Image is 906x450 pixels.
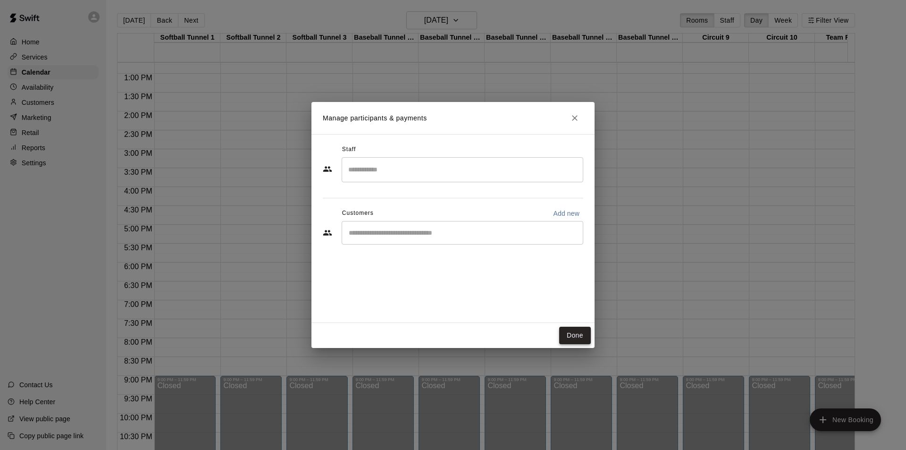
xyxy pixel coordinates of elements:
div: Start typing to search customers... [342,221,583,245]
button: Add new [549,206,583,221]
svg: Customers [323,228,332,238]
p: Manage participants & payments [323,113,427,123]
div: Search staff [342,157,583,182]
span: Staff [342,142,356,157]
span: Customers [342,206,374,221]
button: Done [559,327,591,344]
button: Close [566,110,583,127]
p: Add new [553,209,579,218]
svg: Staff [323,164,332,174]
